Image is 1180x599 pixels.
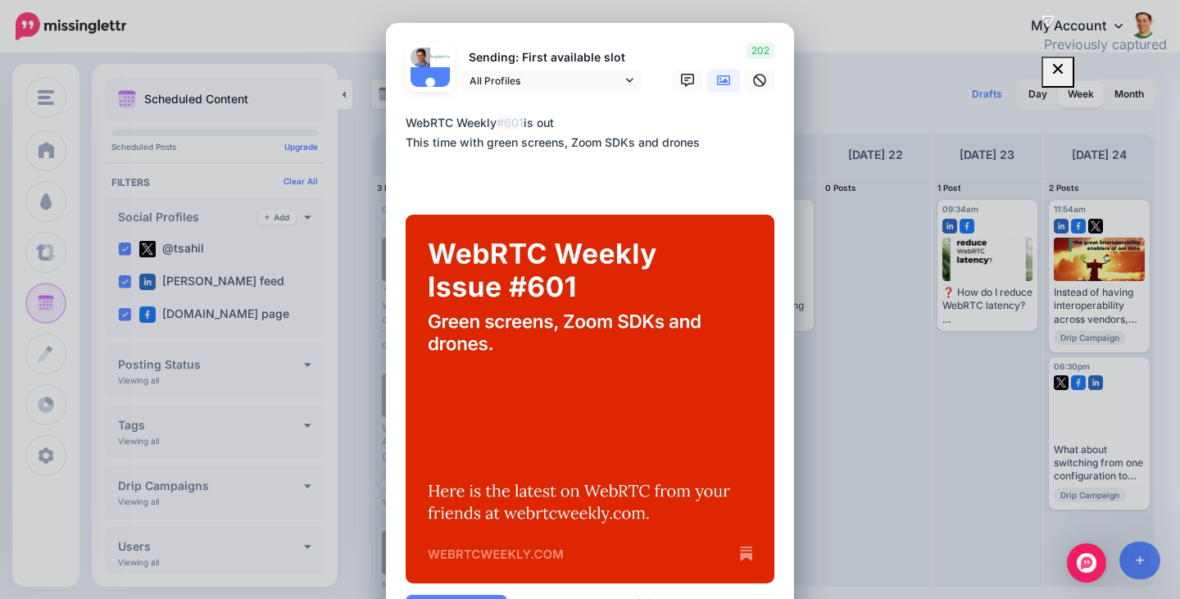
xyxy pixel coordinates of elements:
[406,215,774,583] img: HS3FNSU9RFJIHGPH7YTWR10BZ47P9UEQ.jpg
[1067,543,1106,583] div: Open Intercom Messenger
[461,48,642,67] p: Sending: First available slot
[461,69,642,93] a: All Profiles
[406,113,783,152] div: WebRTC Weekly is out This time with green screens, Zoom SDKs and drones
[430,48,450,67] img: 14446026_998167033644330_331161593929244144_n-bsa28576.png
[747,43,774,59] span: 202
[411,48,430,67] img: portrait-512x512-19370.jpg
[470,72,622,89] span: All Profiles
[411,67,450,107] img: user_default_image.png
